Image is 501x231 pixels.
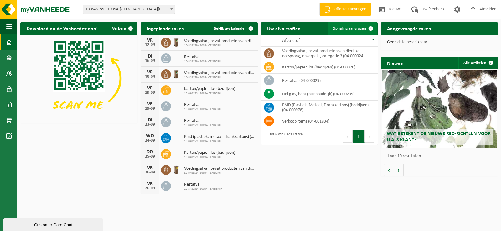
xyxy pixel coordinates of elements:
button: 1 [353,130,365,143]
span: Restafval [184,55,222,60]
a: Offerte aanvragen [319,3,371,16]
img: WB-0140-HPE-BN-01 [171,37,182,47]
div: 26-09 [144,186,156,191]
span: 10-848159 - 10094-TEN BERCH [184,44,255,48]
div: 1 tot 6 van 6 resultaten [264,129,303,143]
a: Bekijk uw kalender [209,22,257,35]
iframe: chat widget [3,217,105,231]
div: VR [144,38,156,43]
span: Afvalstof [282,38,300,43]
div: 26-09 [144,170,156,175]
span: 10-848159 - 10094-TEN BERCH [184,171,255,175]
span: Wat betekent de nieuwe RED-richtlijn voor u als klant? [387,131,491,142]
div: VR [144,102,156,107]
span: Bekijk uw kalender [214,27,246,31]
span: Voedingsafval, bevat producten van dierlijke oorsprong, onverpakt, categorie 3 [184,71,255,76]
span: 10-848159 - 10094-TEN BERCH - ANTWERPEN [83,5,175,14]
span: Pmd (plastiek, metaal, drankkartons) (bedrijven) [184,134,255,139]
img: WB-0140-HPE-BN-01 [171,68,182,79]
span: 10-848159 - 10094-TEN BERCH [184,92,235,95]
span: Restafval [184,103,222,108]
span: 10-848159 - 10094-TEN BERCH [184,123,222,127]
td: restafval (04-000029) [277,74,378,87]
td: PMD (Plastiek, Metaal, Drankkartons) (bedrijven) (04-000978) [277,101,378,114]
div: 25-09 [144,154,156,159]
span: 10-848159 - 10094-TEN BERCH [184,60,222,63]
p: 1 van 10 resultaten [387,154,495,158]
span: Verberg [112,27,126,31]
div: VR [144,70,156,75]
h2: Ingeplande taken [141,22,190,34]
div: DO [144,149,156,154]
div: 19-09 [144,107,156,111]
span: 10-848159 - 10094-TEN BERCH [184,155,235,159]
div: VR [144,86,156,91]
h2: Aangevraagde taken [381,22,437,34]
span: Voedingsafval, bevat producten van dierlijke oorsprong, onverpakt, categorie 3 [184,166,255,171]
a: Alle artikelen [458,57,497,69]
div: 12-09 [144,43,156,47]
td: hol glas, bont (huishoudelijk) (04-000209) [277,87,378,101]
img: Download de VHEPlus App [20,35,137,122]
img: WB-0140-HPE-BN-01 [171,164,182,175]
div: WO [144,133,156,138]
div: 19-09 [144,75,156,79]
span: Karton/papier, los (bedrijven) [184,87,235,92]
span: Ophaling aanvragen [333,27,366,31]
a: Ophaling aanvragen [328,22,377,35]
button: Volgende [394,164,404,176]
p: Geen data beschikbaar. [387,40,492,44]
td: verkoop items (04-001834) [277,114,378,128]
div: 23-09 [144,123,156,127]
div: 19-09 [144,91,156,95]
div: DI [144,118,156,123]
td: voedingsafval, bevat producten van dierlijke oorsprong, onverpakt, categorie 3 (04-000024) [277,47,378,60]
div: 16-09 [144,59,156,63]
button: Next [365,130,374,143]
span: 10-848159 - 10094-TEN BERCH [184,76,255,79]
a: Wat betekent de nieuwe RED-richtlijn voor u als klant? [382,70,497,148]
span: Offerte aanvragen [332,6,368,13]
div: VR [144,181,156,186]
span: Restafval [184,118,222,123]
span: 10-848159 - 10094-TEN BERCH [184,108,222,111]
button: Previous [343,130,353,143]
button: Vorige [384,164,394,176]
td: karton/papier, los (bedrijven) (04-000026) [277,60,378,74]
span: Voedingsafval, bevat producten van dierlijke oorsprong, onverpakt, categorie 3 [184,39,255,44]
span: Karton/papier, los (bedrijven) [184,150,235,155]
h2: Nieuws [381,57,409,69]
span: 10-848159 - 10094-TEN BERCH [184,139,255,143]
button: Verberg [107,22,137,35]
h2: Uw afvalstoffen [261,22,307,34]
div: DI [144,54,156,59]
div: 24-09 [144,138,156,143]
span: Restafval [184,182,222,187]
h2: Download nu de Vanheede+ app! [20,22,104,34]
span: 10-848159 - 10094-TEN BERCH [184,187,222,191]
div: VR [144,165,156,170]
